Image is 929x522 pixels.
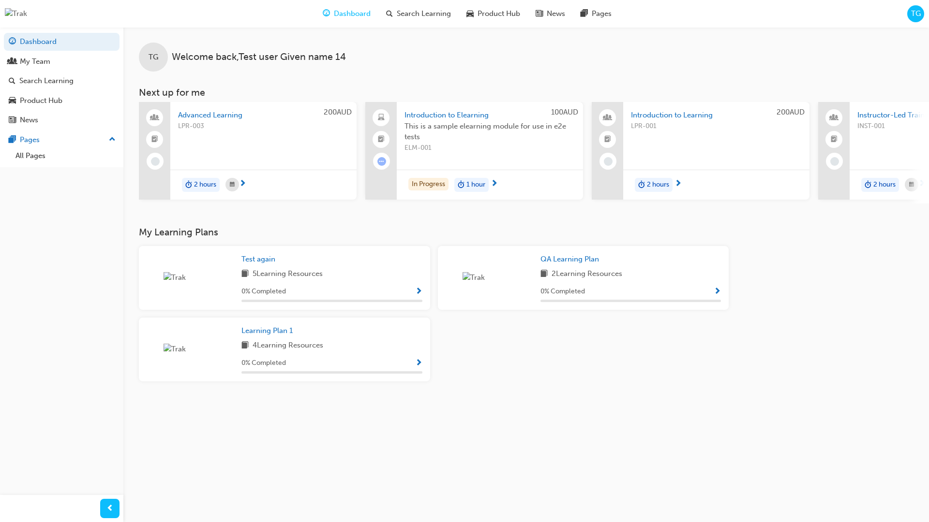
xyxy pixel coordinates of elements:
[19,75,74,87] div: Search Learning
[604,157,613,166] span: learningRecordVerb_NONE-icon
[647,179,669,190] span: 2 hours
[415,359,422,368] span: Show Progress
[378,133,385,146] span: booktick-icon
[547,8,565,19] span: News
[405,121,575,143] span: This is a sample elearning module for use in e2e tests
[551,108,578,116] span: 100AUD
[831,133,838,146] span: booktick-icon
[194,179,216,190] span: 2 hours
[4,72,120,90] a: Search Learning
[540,255,599,263] span: QA Learning Plan
[4,111,120,129] a: News
[540,286,585,297] span: 0 % Completed
[178,110,349,121] span: Advanced Learning
[377,157,386,166] span: learningRecordVerb_ATTEMPT-icon
[323,8,330,20] span: guage-icon
[528,4,573,24] a: news-iconNews
[415,288,422,296] span: Show Progress
[9,77,15,86] span: search-icon
[592,8,612,19] span: Pages
[334,8,371,19] span: Dashboard
[830,157,839,166] span: learningRecordVerb_NONE-icon
[918,180,926,188] span: next-icon
[239,180,246,188] span: next-icon
[241,268,249,280] span: book-icon
[4,131,120,149] button: Pages
[241,254,279,265] a: Test again
[324,108,352,116] span: 200AUD
[4,33,120,51] a: Dashboard
[865,179,871,191] span: duration-icon
[164,344,217,355] img: Trak
[466,179,485,190] span: 1 hour
[241,358,286,369] span: 0 % Completed
[397,8,451,19] span: Search Learning
[241,255,275,263] span: Test again
[714,286,721,298] button: Show Progress
[408,178,449,191] div: In Progress
[241,340,249,352] span: book-icon
[139,102,357,200] a: 200AUDAdvanced LearningLPR-003duration-icon2 hours
[592,102,809,200] a: 200AUDIntroduction to LearningLPR-001duration-icon2 hours
[631,110,802,121] span: Introduction to Learning
[20,95,62,106] div: Product Hub
[714,288,721,296] span: Show Progress
[540,254,603,265] a: QA Learning Plan
[638,179,645,191] span: duration-icon
[241,325,297,336] a: Learning Plan 1
[907,5,924,22] button: TG
[20,134,40,145] div: Pages
[458,179,464,191] span: duration-icon
[386,8,393,20] span: search-icon
[573,4,619,24] a: pages-iconPages
[631,121,802,132] span: LPR-001
[151,133,158,146] span: booktick-icon
[106,503,114,515] span: prev-icon
[9,136,16,145] span: pages-icon
[4,31,120,131] button: DashboardMy TeamSearch LearningProduct HubNews
[178,121,349,132] span: LPR-003
[365,102,583,200] a: 100AUDIntroduction to ElearningThis is a sample elearning module for use in e2e testsELM-001In Pr...
[831,112,838,124] span: people-icon
[4,92,120,110] a: Product Hub
[777,108,805,116] span: 200AUD
[478,8,520,19] span: Product Hub
[405,143,575,154] span: ELM-001
[185,179,192,191] span: duration-icon
[604,112,611,124] span: people-icon
[123,87,929,98] h3: Next up for me
[415,286,422,298] button: Show Progress
[9,116,16,125] span: news-icon
[230,179,235,191] span: calendar-icon
[466,8,474,20] span: car-icon
[378,112,385,124] span: laptop-icon
[164,272,217,283] img: Trak
[172,52,346,63] span: Welcome back , Test user Given name 14
[378,4,459,24] a: search-iconSearch Learning
[581,8,588,20] span: pages-icon
[9,97,16,105] span: car-icon
[552,268,622,280] span: 2 Learning Resources
[5,8,27,19] img: Trak
[149,52,158,63] span: TG
[674,180,682,188] span: next-icon
[405,110,575,121] span: Introduction to Elearning
[315,4,378,24] a: guage-iconDashboard
[873,179,896,190] span: 2 hours
[459,4,528,24] a: car-iconProduct Hub
[12,148,120,163] a: All Pages
[253,268,323,280] span: 5 Learning Resources
[20,115,38,126] div: News
[911,8,921,19] span: TG
[241,286,286,297] span: 0 % Completed
[536,8,543,20] span: news-icon
[139,227,729,238] h3: My Learning Plans
[241,326,293,335] span: Learning Plan 1
[491,180,498,188] span: next-icon
[9,58,16,66] span: people-icon
[909,179,914,191] span: calendar-icon
[109,133,116,146] span: up-icon
[4,53,120,71] a: My Team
